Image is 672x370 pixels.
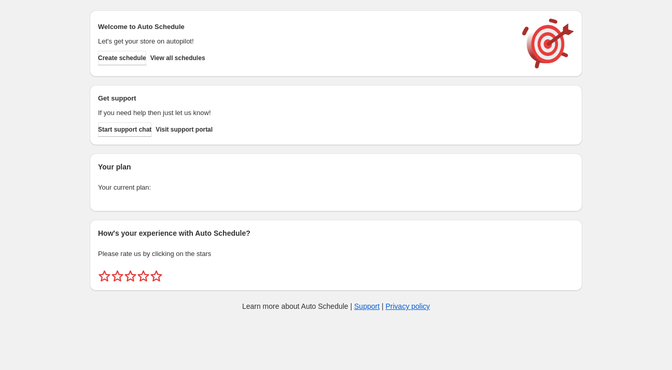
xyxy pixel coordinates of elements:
button: View all schedules [150,51,205,65]
span: Visit support portal [156,125,213,134]
span: View all schedules [150,54,205,62]
a: Support [354,302,380,310]
span: Start support chat [98,125,151,134]
h2: How's your experience with Auto Schedule? [98,228,574,238]
p: Learn more about Auto Schedule | | [242,301,430,311]
p: If you need help then just let us know! [98,108,512,118]
h2: Welcome to Auto Schedule [98,22,512,32]
p: Your current plan: [98,182,574,193]
a: Start support chat [98,122,151,137]
h2: Get support [98,93,512,104]
p: Let's get your store on autopilot! [98,36,512,47]
a: Privacy policy [386,302,430,310]
button: Create schedule [98,51,146,65]
p: Please rate us by clicking on the stars [98,249,574,259]
a: Visit support portal [156,122,213,137]
h2: Your plan [98,162,574,172]
span: Create schedule [98,54,146,62]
